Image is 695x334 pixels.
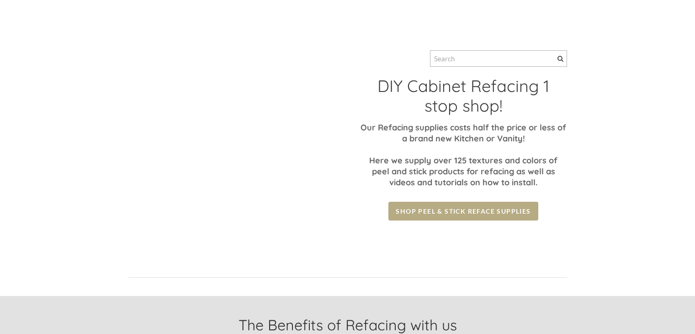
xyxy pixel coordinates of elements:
h2: DIY Cabinet Refacing 1 stop shop! [360,76,567,122]
font: Here we supply over 125 textures and colors of peel and stick products for refacing as well as vi... [369,155,557,188]
a: Shop Peel & Stick Reface Supplies [388,202,538,221]
input: Search [430,50,567,67]
font: Our Refacing supplies costs half the price or less of a brand new Kitchen or Vanity! [361,122,566,144]
font: The Benefits of Refacing with us [239,316,457,334]
span: Search [557,56,563,62]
